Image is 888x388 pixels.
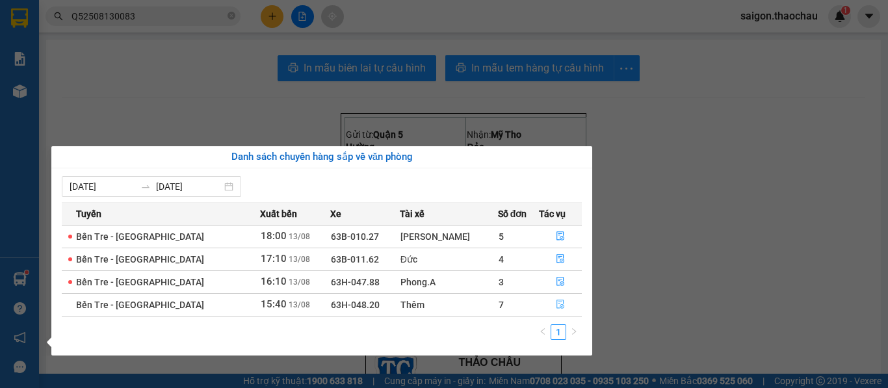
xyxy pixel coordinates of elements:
button: file-done [540,272,582,292]
span: Tài xế [400,207,424,221]
span: 4 [499,254,504,265]
span: Tác vụ [539,207,566,221]
span: 13/08 [289,278,310,287]
span: THẢO CHÂU [92,8,153,19]
span: Người nhận: [142,94,190,103]
span: 5 [499,231,504,242]
input: Đến ngày [156,179,222,194]
button: file-done [540,249,582,270]
button: left [535,324,551,340]
li: 1 [551,324,566,340]
strong: BIÊN NHẬN HÀNG GỬI [49,66,146,76]
span: Bến Tre - [GEOGRAPHIC_DATA] [76,277,204,287]
button: file-done [540,294,582,315]
span: 15:40 [261,298,287,310]
span: 13/08 [289,300,310,309]
span: 3 [499,277,504,287]
span: 63H-047.88 [331,277,380,287]
div: Phong.A [400,275,497,289]
span: Bến Tre - [GEOGRAPHIC_DATA] [76,254,204,265]
div: [PERSON_NAME] [400,229,497,244]
span: Gửi từ: [5,95,32,105]
div: Danh sách chuyến hàng sắp về văn phòng [62,149,582,165]
span: Tuyến [76,207,101,221]
span: Mã ĐH: Q52508130105 [55,79,140,88]
span: file-done [556,277,565,287]
span: Số đơn [498,207,527,221]
li: Next Page [566,324,582,340]
span: 17:10 [261,253,287,265]
span: 13/08 [289,232,310,241]
button: file-done [540,226,582,247]
span: Xe [330,207,341,221]
span: 13/08 [289,255,310,264]
span: swap-right [140,181,151,192]
div: Thêm [400,298,497,312]
span: 16:10 [261,276,287,287]
span: file-done [556,231,565,242]
button: right [566,324,582,340]
span: file-done [556,300,565,310]
span: 7 [499,300,504,310]
span: file-done [556,254,565,265]
span: 63B-011.62 [331,254,379,265]
span: Bến Tre - [GEOGRAPHIC_DATA] [76,300,204,310]
div: Đức [400,252,497,266]
img: logo [8,5,51,48]
input: Từ ngày [70,179,135,194]
span: Bến Tre - [GEOGRAPHIC_DATA] [76,231,204,242]
span: to [140,181,151,192]
span: 63B-010.27 [331,231,379,242]
span: Xuất bến [260,207,297,221]
span: 18:00 [261,230,287,242]
span: right [570,328,578,335]
a: 1 [551,325,566,339]
span: 63H-048.20 [331,300,380,310]
span: left [539,328,547,335]
li: Previous Page [535,324,551,340]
